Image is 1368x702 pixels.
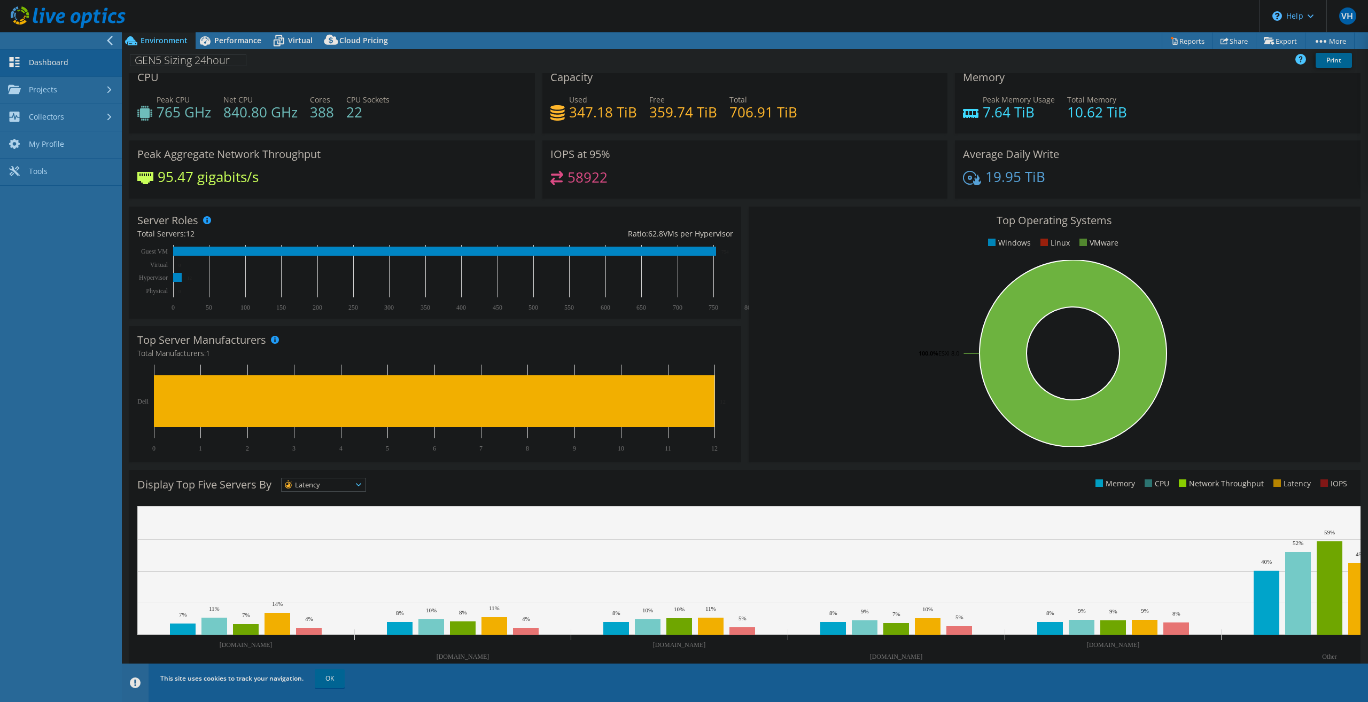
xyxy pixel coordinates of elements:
text: 6 [433,445,436,452]
h4: Total Manufacturers: [137,348,733,359]
text: 4 [339,445,343,452]
h3: Peak Aggregate Network Throughput [137,148,321,160]
text: 7% [242,612,250,618]
text: 14% [272,601,283,607]
span: CPU Sockets [346,94,390,105]
text: 300 [384,304,394,311]
text: 7 [479,445,483,452]
h1: GEN5 Sizing 24hour [130,54,246,66]
li: Windows [985,237,1031,249]
text: Virtual [150,261,168,269]
tspan: ESXi 8.0 [938,349,959,357]
text: 0 [178,289,181,294]
text: 150 [276,304,286,311]
span: 62.8 [648,228,663,239]
text: 8% [459,609,467,616]
span: 12 [186,228,195,239]
h4: 7.64 TiB [983,106,1055,118]
text: 400 [456,304,466,311]
text: 5% [955,614,963,620]
text: [DOMAIN_NAME] [220,641,273,649]
h4: 19.95 TiB [985,171,1045,183]
h4: 765 GHz [157,106,211,118]
span: Free [649,94,665,105]
span: Net CPU [223,94,253,105]
text: 754 [721,249,729,255]
text: 8 [526,445,529,452]
span: This site uses cookies to track your navigation. [160,674,304,683]
text: 750 [709,304,718,311]
text: 5 [386,445,389,452]
h4: 22 [346,106,390,118]
li: Memory [1093,478,1135,490]
text: 0 [152,445,156,452]
text: 9% [1078,608,1086,614]
h3: Average Daily Write [963,148,1059,160]
text: 7% [179,611,187,618]
h3: Top Operating Systems [757,215,1353,226]
h3: Capacity [550,72,593,83]
text: 9% [861,608,869,614]
text: 4% [522,616,530,622]
text: 9% [1141,608,1149,614]
text: 12 [720,398,726,405]
text: Other [1322,653,1336,660]
a: Export [1256,33,1305,49]
span: Total Memory [1067,94,1116,105]
h4: 347.18 TiB [569,106,637,118]
text: 500 [528,304,538,311]
text: 700 [673,304,682,311]
text: Physical [146,287,168,295]
text: 12 [711,445,718,452]
text: 8% [1172,610,1180,617]
tspan: 100.0% [919,349,938,357]
text: 0 [172,304,175,311]
text: 10% [642,607,653,613]
h4: 840.80 GHz [223,106,298,118]
text: Hypervisor [139,274,168,281]
span: 1 [206,348,210,358]
text: 59% [1324,529,1335,535]
text: 450 [493,304,502,311]
text: 12 [187,275,192,281]
text: 9% [1109,608,1117,614]
text: 4% [305,616,313,622]
text: 10% [426,607,437,613]
h4: 10.62 TiB [1067,106,1127,118]
div: Total Servers: [137,228,435,240]
text: 0 [178,263,181,268]
h3: Memory [963,72,1005,83]
text: [DOMAIN_NAME] [1087,641,1140,649]
text: 11% [209,605,220,612]
text: 3 [292,445,296,452]
text: 350 [421,304,430,311]
text: 650 [636,304,646,311]
text: 9 [573,445,576,452]
text: Guest VM [141,248,168,255]
text: 45% [1356,551,1366,557]
text: [DOMAIN_NAME] [437,653,489,660]
text: 8% [612,610,620,616]
a: Share [1212,33,1256,49]
span: Used [569,94,587,105]
text: 8% [1046,610,1054,616]
text: 2 [246,445,249,452]
text: 50 [206,304,212,311]
a: OK [315,669,345,688]
span: Latency [282,478,352,491]
text: 8% [396,610,404,616]
text: 11% [489,605,500,611]
text: 10% [922,606,933,612]
text: 200 [313,304,322,311]
text: 100 [240,304,250,311]
h4: 706.91 TiB [729,106,797,118]
a: More [1305,33,1355,49]
li: Network Throughput [1176,478,1264,490]
h3: IOPS at 95% [550,148,610,160]
text: Dell [137,398,149,405]
h4: 95.47 gigabits/s [158,171,259,183]
svg: \n [1272,11,1282,21]
span: Cores [310,94,330,105]
text: 550 [564,304,574,311]
text: 7% [892,611,900,617]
